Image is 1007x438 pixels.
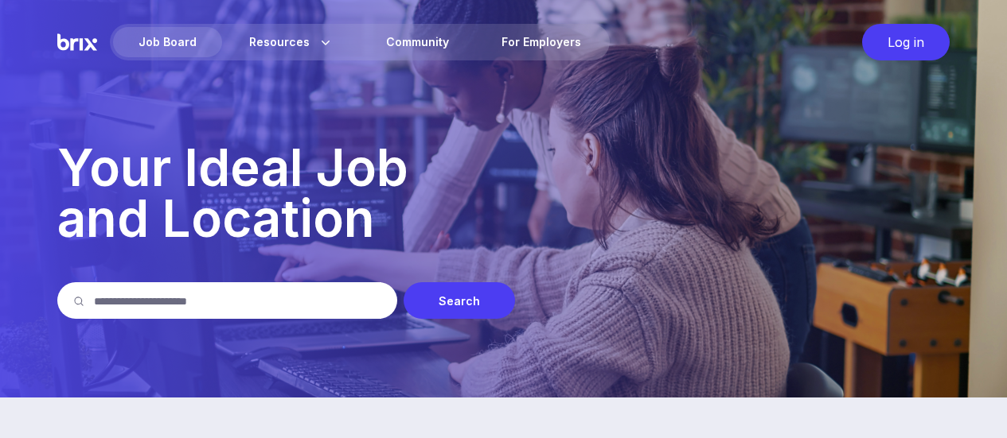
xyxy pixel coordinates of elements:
a: For Employers [476,27,607,57]
div: Log in [862,24,950,60]
div: Resources [224,27,359,57]
div: Search [404,282,515,319]
img: Brix Logo [57,24,97,60]
a: Community [361,27,474,57]
a: Log in [854,24,950,60]
div: Job Board [113,27,222,57]
p: Your Ideal Job and Location [57,142,950,244]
